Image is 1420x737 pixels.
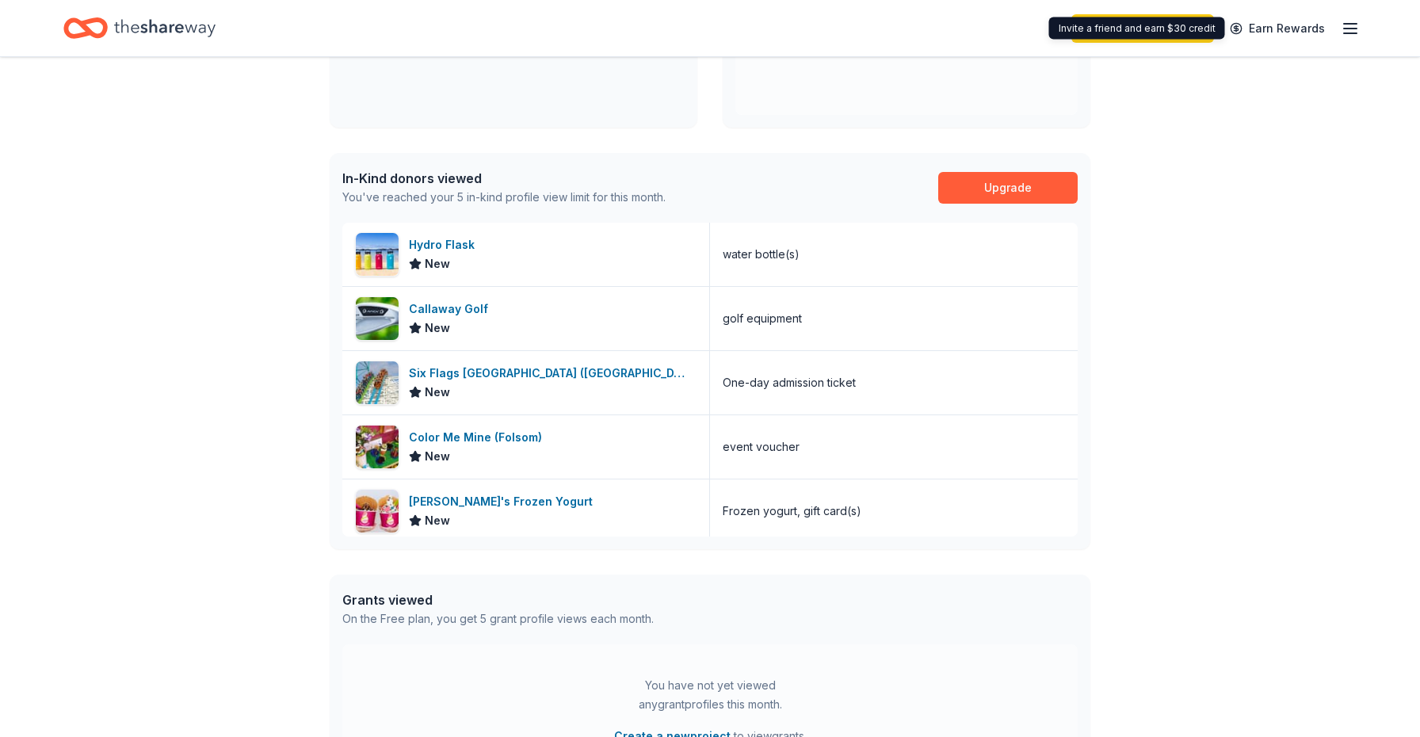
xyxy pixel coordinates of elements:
span: New [425,383,450,402]
div: event voucher [723,437,800,456]
img: Image for Color Me Mine (Folsom) [356,426,399,468]
div: water bottle(s) [723,245,800,264]
div: Six Flags [GEOGRAPHIC_DATA] ([GEOGRAPHIC_DATA]) [409,364,697,383]
img: Image for Menchie's Frozen Yogurt [356,490,399,533]
a: Earn Rewards [1220,14,1334,43]
span: New [425,447,450,466]
a: Upgrade your plan [1071,14,1214,43]
span: New [425,511,450,530]
div: Color Me Mine (Folsom) [409,428,548,447]
div: You've reached your 5 in-kind profile view limit for this month. [342,188,666,207]
div: Invite a friend and earn $30 credit [1049,17,1225,40]
div: Frozen yogurt, gift card(s) [723,502,861,521]
span: New [425,319,450,338]
div: One-day admission ticket [723,373,856,392]
div: In-Kind donors viewed [342,169,666,188]
img: Image for Six Flags Magic Mountain (Valencia) [356,361,399,404]
div: On the Free plan, you get 5 grant profile views each month. [342,609,654,628]
div: Callaway Golf [409,300,494,319]
div: You have not yet viewed any grant profiles this month. [611,676,809,714]
a: Upgrade [938,172,1078,204]
a: Home [63,10,216,47]
img: Image for Hydro Flask [356,233,399,276]
div: Grants viewed [342,590,654,609]
div: Hydro Flask [409,235,481,254]
div: golf equipment [723,309,802,328]
img: Image for Callaway Golf [356,297,399,340]
div: [PERSON_NAME]'s Frozen Yogurt [409,492,599,511]
span: New [425,254,450,273]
